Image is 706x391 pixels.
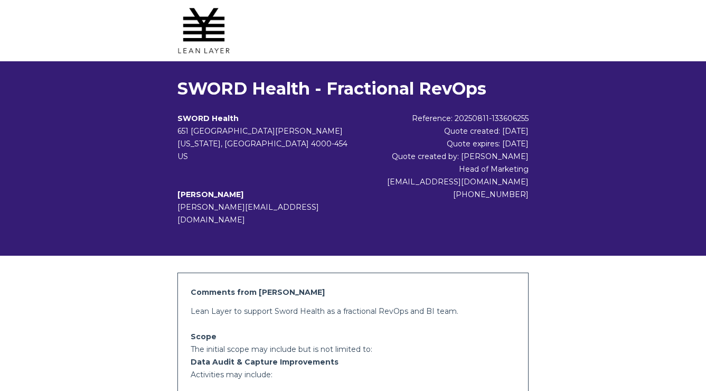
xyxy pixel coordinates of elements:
img: Lean Layer [177,4,230,57]
strong: Scope [191,332,216,341]
b: SWORD Health [177,114,239,123]
address: 651 [GEOGRAPHIC_DATA][PERSON_NAME] [US_STATE], [GEOGRAPHIC_DATA] 4000-454 US [177,125,371,163]
div: Quote created: [DATE] [371,125,529,137]
div: Quote expires: [DATE] [371,137,529,150]
span: [PERSON_NAME][EMAIL_ADDRESS][DOMAIN_NAME] [177,202,319,225]
div: Reference: 20250811-133606255 [371,112,529,125]
b: [PERSON_NAME] [177,190,243,199]
h1: SWORD Health - Fractional RevOps [177,78,529,99]
strong: Data Audit & Capture Improvements [191,357,338,367]
p: Lean Layer to support Sword Health as a fractional RevOps and BI team. [191,305,515,318]
p: Activities may include: [191,368,515,381]
h2: Comments from [PERSON_NAME] [191,286,515,299]
p: The initial scope may include but is not limited to: [191,343,515,356]
span: Quote created by: [PERSON_NAME] Head of Marketing [EMAIL_ADDRESS][DOMAIN_NAME] [PHONE_NUMBER] [387,152,529,199]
